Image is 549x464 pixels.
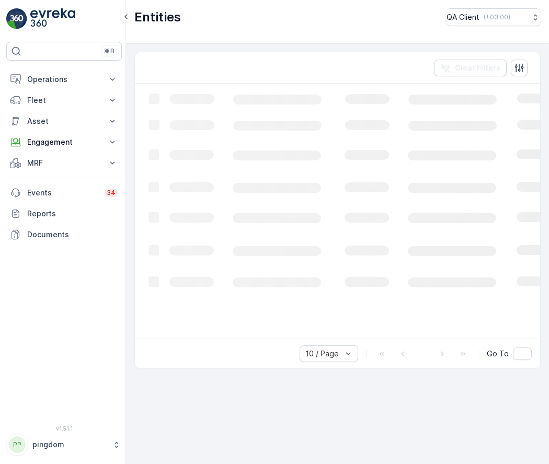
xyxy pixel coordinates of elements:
a: Events34 [6,182,122,203]
p: 34 [107,189,116,197]
button: Asset [6,111,122,132]
p: Asset [27,116,101,126]
button: Clear Filters [434,60,507,76]
p: Operations [27,74,101,85]
p: Clear Filters [455,63,500,73]
p: ( +03:00 ) [484,13,510,21]
p: Fleet [27,95,101,106]
button: PPpingdom [6,434,122,456]
a: Reports [6,203,122,224]
p: Engagement [27,137,101,147]
p: Events [27,188,98,198]
a: Documents [6,224,122,245]
p: Reports [27,208,118,219]
div: PP [9,436,26,453]
p: Entities [134,9,181,26]
p: ⌘B [104,47,115,55]
span: v 1.51.1 [6,425,122,432]
img: logo_light-DOdMpM7g.png [30,8,75,29]
button: MRF [6,153,122,173]
button: Engagement [6,132,122,153]
p: MRF [27,158,101,168]
button: QA Client(+03:00) [447,8,541,26]
p: Documents [27,229,118,240]
p: QA Client [447,12,479,22]
button: Operations [6,69,122,90]
span: Go To [487,349,509,359]
img: logo [6,8,27,29]
button: Fleet [6,90,122,111]
p: pingdom [32,439,107,450]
